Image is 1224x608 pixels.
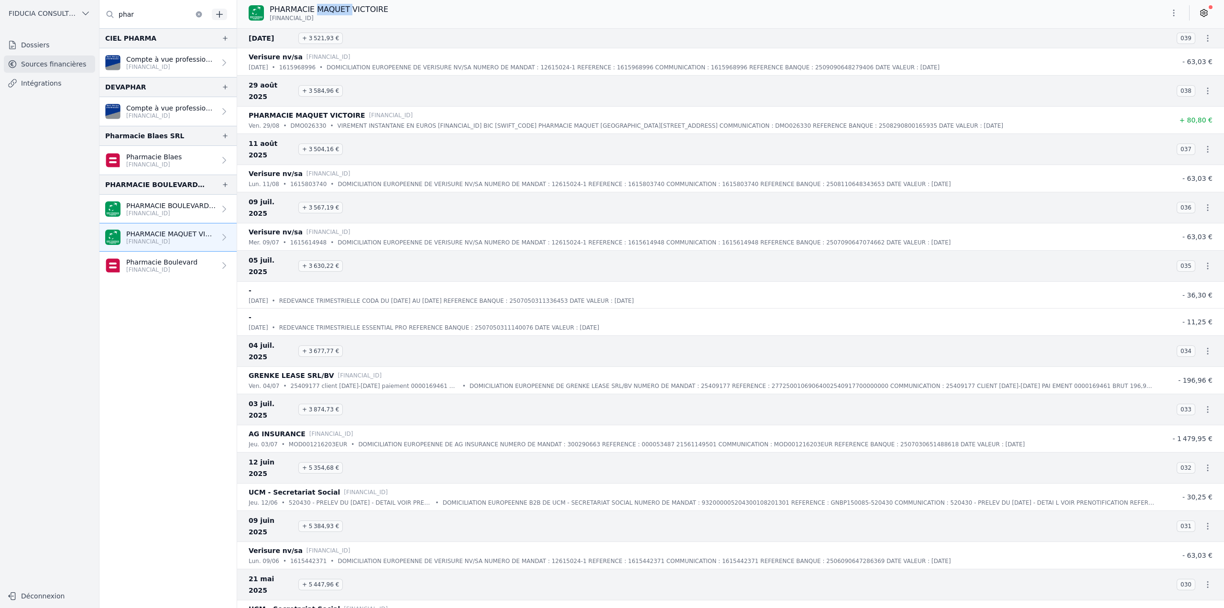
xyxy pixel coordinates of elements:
p: 25409177 client [DATE]-[DATE] paiement 0000169461 brut 196,96 net 34,18 [291,381,459,391]
span: FIDUCIA CONSULTING SRL [9,9,77,18]
p: ven. 29/08 [249,121,279,131]
img: VAN_BREDA_JVBABE22XXX.png [105,104,120,119]
a: Compte à vue professionnel [FINANCIAL_ID] [99,48,237,77]
p: Pharmacie Blaes [126,152,182,162]
p: PHARMACIE MAQUET VICTOIRE [249,110,365,121]
p: [FINANCIAL_ID] [306,227,350,237]
span: 038 [1177,85,1195,97]
span: - 30,25 € [1182,493,1213,501]
p: Verisure nv/sa [249,168,303,179]
span: + 5 447,96 € [298,579,343,590]
p: 1615968996 [279,63,316,72]
a: PHARMACIE MAQUET VICTOIRE [FINANCIAL_ID] [99,223,237,252]
span: [FINANCIAL_ID] [270,14,314,22]
span: - 11,25 € [1182,318,1213,326]
p: jeu. 12/06 [249,498,278,508]
span: 030 [1177,579,1195,590]
p: MOD001216203EUR [289,440,347,449]
p: UCM - Secretariat Social [249,486,340,498]
div: • [282,498,285,508]
span: - 63,03 € [1182,552,1213,559]
span: 09 juin 2025 [249,515,295,538]
a: Compte à vue professionnel [FINANCIAL_ID] [99,97,237,126]
p: 1615442371 [290,556,327,566]
div: CIEL PHARMA [105,33,156,44]
p: [FINANCIAL_ID] [126,266,197,274]
a: Sources financières [4,55,95,73]
p: AG INSURANCE [249,428,306,440]
span: 09 juil. 2025 [249,196,295,219]
p: REDEVANCE TRIMESTRIELLE CODA DU [DATE] AU [DATE] REFERENCE BANQUE : 2507050311336453 DATE VALEUR ... [279,296,634,306]
span: 036 [1177,202,1195,213]
span: - 196,96 € [1178,376,1213,384]
div: • [330,238,334,247]
p: lun. 09/06 [249,556,279,566]
p: REDEVANCE TRIMESTRIELLE ESSENTIAL PRO REFERENCE BANQUE : 2507050311140076 DATE VALEUR : [DATE] [279,323,600,332]
p: - [249,311,251,323]
div: • [436,498,439,508]
p: [FINANCIAL_ID] [306,546,350,555]
span: + 3 874,73 € [298,404,343,415]
p: [FINANCIAL_ID] [369,111,413,120]
img: VAN_BREDA_JVBABE22XXX.png [105,55,120,70]
p: DOMICILIATION EUROPEENNE DE AG INSURANCE NUMERO DE MANDAT : 300290663 REFERENCE : 000053487 21561... [358,440,1025,449]
p: [FINANCIAL_ID] [126,161,182,168]
span: + 5 384,93 € [298,520,343,532]
span: - 63,03 € [1182,175,1213,182]
div: • [272,63,275,72]
p: Compte à vue professionnel [126,103,216,113]
p: DOMICILIATION EUROPEENNE DE VERISURE NV/SA NUMERO DE MANDAT : 12615024-1 REFERENCE : 1615442371 C... [338,556,951,566]
button: Déconnexion [4,588,95,604]
p: Verisure nv/sa [249,51,303,63]
span: 037 [1177,144,1195,155]
span: 05 juil. 2025 [249,254,295,277]
p: 1615614948 [290,238,327,247]
img: belfius-1.png [105,258,120,273]
div: • [330,556,334,566]
div: • [283,121,286,131]
span: 12 juin 2025 [249,456,295,479]
span: 04 juil. 2025 [249,340,295,363]
span: + 3 584,96 € [298,85,343,97]
span: + 3 630,22 € [298,260,343,272]
img: BNP_BE_BUSINESS_GEBABEBB.png [249,5,264,21]
span: 034 [1177,345,1195,357]
p: mer. 09/07 [249,238,279,247]
span: 032 [1177,462,1195,474]
p: [DATE] [249,323,268,332]
p: [FINANCIAL_ID] [126,112,216,120]
span: + 5 354,68 € [298,462,343,474]
p: PHARMACIE BOULEVARD SPRL [126,201,216,210]
p: PHARMACIE MAQUET VICTOIRE [270,4,388,15]
span: + 80,80 € [1179,116,1213,124]
p: VIREMENT INSTANTANE EN EUROS [FINANCIAL_ID] BIC [SWIFT_CODE] PHARMACIE MAQUET [GEOGRAPHIC_DATA][S... [338,121,1004,131]
p: Pharmacie Boulevard [126,257,197,267]
div: • [283,179,286,189]
p: lun. 11/08 [249,179,279,189]
div: • [272,296,275,306]
p: DOMICILIATION EUROPEENNE DE VERISURE NV/SA NUMERO DE MANDAT : 12615024-1 REFERENCE : 1615803740 C... [338,179,951,189]
p: DOMICILIATION EUROPEENNE DE VERISURE NV/SA NUMERO DE MANDAT : 12615024-1 REFERENCE : 1615968996 C... [327,63,940,72]
span: + 3 567,19 € [298,202,343,213]
div: • [272,323,275,332]
span: 039 [1177,33,1195,44]
div: • [283,238,286,247]
span: 21 mai 2025 [249,573,295,596]
span: [DATE] [249,33,295,44]
a: Pharmacie Blaes [FINANCIAL_ID] [99,146,237,175]
p: GRENKE LEASE SRL/BV [249,370,334,381]
p: [DATE] [249,296,268,306]
div: • [351,440,354,449]
p: DMO026330 [291,121,327,131]
a: Intégrations [4,75,95,92]
p: [FINANCIAL_ID] [306,169,350,178]
div: • [282,440,285,449]
span: 033 [1177,404,1195,415]
p: Verisure nv/sa [249,226,303,238]
p: - [249,285,251,296]
span: - 1 479,95 € [1172,435,1213,442]
span: + 3 504,16 € [298,144,343,155]
p: ven. 04/07 [249,381,279,391]
p: DOMICILIATION EUROPEENNE B2B DE UCM - SECRETARIAT SOCIAL NUMERO DE MANDAT : 932000005204300108201... [443,498,1155,508]
p: DOMICILIATION EUROPEENNE DE VERISURE NV/SA NUMERO DE MANDAT : 12615024-1 REFERENCE : 1615614948 C... [338,238,951,247]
